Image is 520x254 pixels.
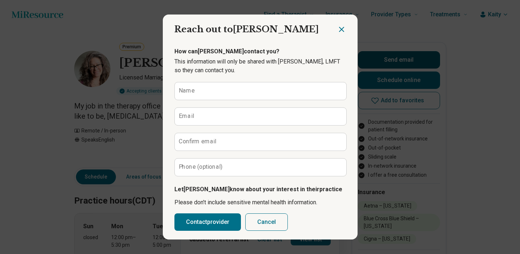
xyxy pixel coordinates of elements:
[174,47,346,56] p: How can [PERSON_NAME] contact you?
[174,57,346,75] p: This information will only be shared with [PERSON_NAME], LMFT so they can contact you.
[245,213,288,231] button: Cancel
[179,164,223,170] label: Phone (optional)
[337,25,346,34] button: Close dialog
[179,88,195,94] label: Name
[174,213,241,231] button: Contactprovider
[174,185,346,194] p: Let [PERSON_NAME] know about your interest in their practice
[174,198,346,207] p: Please don’t include sensitive mental health information.
[179,139,216,144] label: Confirm email
[174,24,319,34] span: Reach out to [PERSON_NAME]
[179,113,194,119] label: Email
